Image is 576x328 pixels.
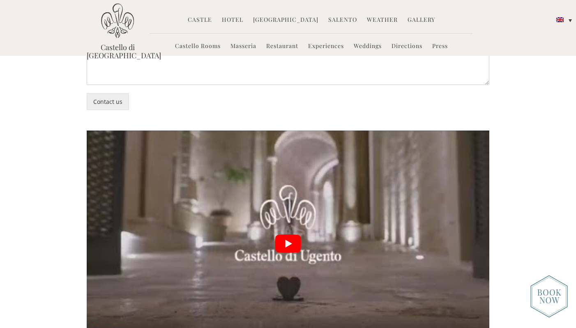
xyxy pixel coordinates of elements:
[354,42,382,51] a: Weddings
[87,93,129,110] button: Contact us
[328,16,357,25] a: Salento
[253,16,318,25] a: [GEOGRAPHIC_DATA]
[392,42,422,51] a: Directions
[432,42,448,51] a: Press
[175,42,221,51] a: Castello Rooms
[222,16,243,25] a: Hotel
[266,42,298,51] a: Restaurant
[188,16,212,25] a: Castle
[367,16,398,25] a: Weather
[308,42,344,51] a: Experiences
[408,16,435,25] a: Gallery
[101,3,134,38] img: Castello di Ugento
[230,42,256,51] a: Masseria
[530,275,568,318] img: new-booknow.png
[556,17,564,22] img: English
[87,43,148,60] a: Castello di [GEOGRAPHIC_DATA]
